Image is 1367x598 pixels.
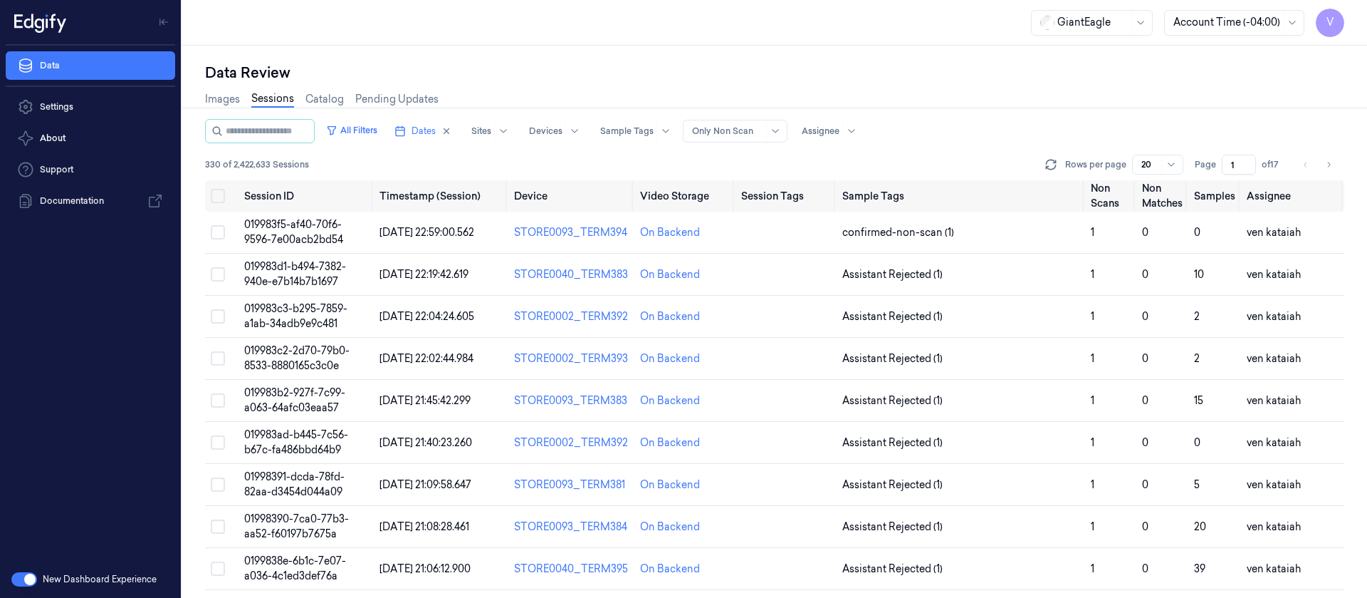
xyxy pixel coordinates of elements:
[514,520,629,535] div: STORE0093_TERM384
[514,478,629,493] div: STORE0093_TERM381
[640,225,700,240] div: On Backend
[211,435,225,450] button: Select row
[1091,478,1094,491] span: 1
[514,393,629,408] div: STORE0093_TERM383
[508,180,634,212] th: Device
[211,351,225,366] button: Select row
[735,180,836,212] th: Session Tags
[379,394,471,407] span: [DATE] 21:45:42.299
[244,302,347,330] span: 019983c3-b295-7859-a1ab-34adb9e9c481
[842,478,943,493] span: Assistant Rejected (1)
[211,562,225,576] button: Select row
[640,520,700,535] div: On Backend
[1142,562,1148,575] span: 0
[1195,158,1216,171] span: Page
[1142,478,1148,491] span: 0
[1091,520,1094,533] span: 1
[211,189,225,203] button: Select all
[1091,226,1094,239] span: 1
[514,351,629,366] div: STORE0002_TERM393
[251,91,294,108] a: Sessions
[1194,310,1200,323] span: 2
[211,225,225,239] button: Select row
[514,225,629,240] div: STORE0093_TERM394
[1142,436,1148,449] span: 0
[1065,158,1126,171] p: Rows per page
[244,428,348,456] span: 019983ad-b445-7c56-b67c-fa486bbd64b9
[1091,562,1094,575] span: 1
[244,555,346,582] span: 0199838e-6b1c-7e07-a036-4c1ed3def76a
[205,158,309,171] span: 330 of 2,422,633 Sessions
[1142,226,1148,239] span: 0
[842,435,943,450] span: Assistant Rejected (1)
[842,520,943,535] span: Assistant Rejected (1)
[842,225,954,240] span: confirmed-non-scan (1)
[379,520,469,533] span: [DATE] 21:08:28.461
[379,562,471,575] span: [DATE] 21:06:12.900
[1142,268,1148,281] span: 0
[152,11,175,33] button: Toggle Navigation
[6,155,175,184] a: Support
[1091,436,1094,449] span: 1
[6,51,175,80] a: Data
[1085,180,1136,212] th: Non Scans
[211,393,225,408] button: Select row
[1091,268,1094,281] span: 1
[1241,180,1344,212] th: Assignee
[6,93,175,121] a: Settings
[211,520,225,534] button: Select row
[1194,268,1204,281] span: 10
[1247,520,1301,533] span: ven kataiah
[842,267,943,282] span: Assistant Rejected (1)
[244,344,350,372] span: 019983c2-2d70-79b0-8533-8880165c3c0e
[640,393,700,408] div: On Backend
[514,267,629,282] div: STORE0040_TERM383
[1091,394,1094,407] span: 1
[320,119,383,142] button: All Filters
[239,180,374,212] th: Session ID
[1194,436,1200,449] span: 0
[205,92,240,107] a: Images
[1262,158,1284,171] span: of 17
[514,435,629,450] div: STORE0002_TERM392
[640,435,700,450] div: On Backend
[640,478,700,493] div: On Backend
[6,124,175,153] button: About
[1296,155,1339,175] nav: pagination
[1091,352,1094,365] span: 1
[1142,520,1148,533] span: 0
[379,436,472,449] span: [DATE] 21:40:23.260
[1188,180,1241,212] th: Samples
[1247,562,1301,575] span: ven kataiah
[1247,268,1301,281] span: ven kataiah
[1091,310,1094,323] span: 1
[1247,436,1301,449] span: ven kataiah
[1194,226,1200,239] span: 0
[374,180,508,212] th: Timestamp (Session)
[842,562,943,577] span: Assistant Rejected (1)
[1194,520,1206,533] span: 20
[379,226,474,239] span: [DATE] 22:59:00.562
[244,470,345,498] span: 01998391-dcda-78fd-82aa-d3454d044a09
[1194,562,1205,575] span: 39
[1136,180,1188,212] th: Non Matches
[244,218,343,246] span: 019983f5-af40-70f6-9596-7e00acb2bd54
[514,309,629,324] div: STORE0002_TERM392
[1247,310,1301,323] span: ven kataiah
[1247,394,1301,407] span: ven kataiah
[379,352,473,365] span: [DATE] 22:02:44.984
[640,309,700,324] div: On Backend
[244,260,346,288] span: 019983d1-b494-7382-940e-e7b14b7b1697
[1194,352,1200,365] span: 2
[1247,226,1301,239] span: ven kataiah
[640,351,700,366] div: On Backend
[514,562,629,577] div: STORE0040_TERM395
[412,125,436,138] span: Dates
[379,310,474,323] span: [DATE] 22:04:24.605
[1194,478,1200,491] span: 5
[640,267,700,282] div: On Backend
[1142,352,1148,365] span: 0
[1316,9,1344,37] button: V
[1247,352,1301,365] span: ven kataiah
